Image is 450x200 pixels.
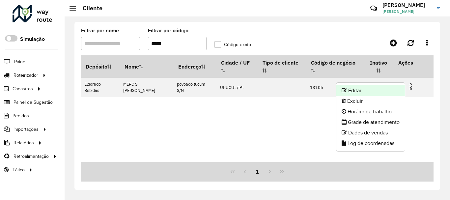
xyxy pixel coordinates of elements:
[81,27,119,35] label: Filtrar por nome
[20,35,45,43] label: Simulação
[81,78,120,97] td: Eldorado Bebidas
[120,56,174,78] th: Nome
[307,78,364,97] td: 13105
[336,106,405,117] li: Horário de trabalho
[148,27,188,35] label: Filtrar por código
[394,56,433,70] th: Ações
[120,78,174,97] td: MERC S [PERSON_NAME]
[258,56,307,78] th: Tipo de cliente
[174,56,216,78] th: Endereço
[336,128,405,138] li: Dados de vendas
[14,139,34,146] span: Relatórios
[14,99,53,106] span: Painel de Sugestão
[14,58,26,65] span: Painel
[76,5,102,12] h2: Cliente
[214,41,251,48] label: Código exato
[216,56,258,78] th: Cidade / UF
[364,56,394,78] th: Inativo
[14,153,49,160] span: Retroalimentação
[13,166,25,173] span: Tático
[13,112,29,119] span: Pedidos
[174,78,216,97] td: povoado tucum S/N
[367,1,381,15] a: Contato Rápido
[14,72,38,79] span: Roteirizador
[81,56,120,78] th: Depósito
[251,165,264,178] button: 1
[14,126,39,133] span: Importações
[336,96,405,106] li: Excluir
[336,85,405,96] li: Editar
[382,9,432,14] span: [PERSON_NAME]
[382,2,432,8] h3: [PERSON_NAME]
[307,56,364,78] th: Código de negócio
[216,78,258,97] td: URUCUI / PI
[13,85,33,92] span: Cadastros
[336,117,405,128] li: Grade de atendimento
[336,138,405,149] li: Log de coordenadas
